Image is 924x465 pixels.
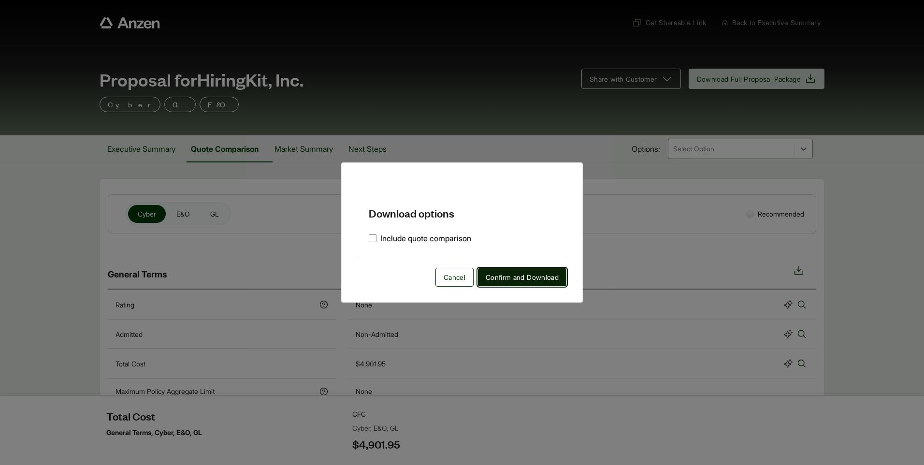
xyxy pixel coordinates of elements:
[477,268,567,287] button: Confirm and Download
[486,272,559,282] span: Confirm and Download
[444,272,465,282] span: Cancel
[435,268,474,287] button: Cancel
[369,232,471,244] label: Include quote comparison
[357,190,567,220] h5: Download options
